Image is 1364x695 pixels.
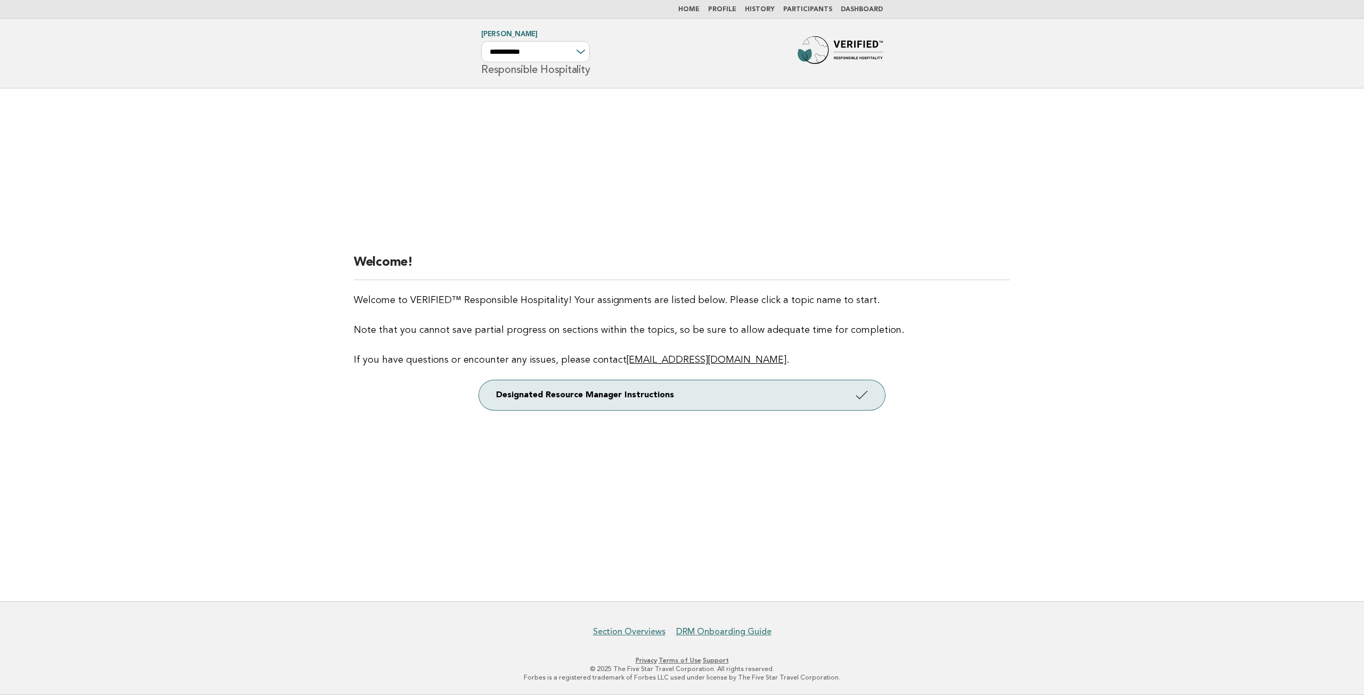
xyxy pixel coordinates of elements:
[354,293,1010,367] p: Welcome to VERIFIED™ Responsible Hospitality! Your assignments are listed below. Please click a t...
[356,656,1008,665] p: · ·
[356,673,1008,682] p: Forbes is a registered trademark of Forbes LLC used under license by The Five Star Travel Corpora...
[593,626,665,637] a: Section Overviews
[627,355,786,365] a: [EMAIL_ADDRESS][DOMAIN_NAME]
[678,6,700,13] a: Home
[708,6,736,13] a: Profile
[659,657,701,664] a: Terms of Use
[479,380,885,410] a: Designated Resource Manager Instructions
[745,6,775,13] a: History
[354,254,1010,280] h2: Welcome!
[481,31,538,38] a: [PERSON_NAME]
[356,665,1008,673] p: © 2025 The Five Star Travel Corporation. All rights reserved.
[676,626,772,637] a: DRM Onboarding Guide
[636,657,657,664] a: Privacy
[841,6,883,13] a: Dashboard
[703,657,729,664] a: Support
[798,36,883,70] img: Forbes Travel Guide
[481,31,590,75] h1: Responsible Hospitality
[783,6,832,13] a: Participants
